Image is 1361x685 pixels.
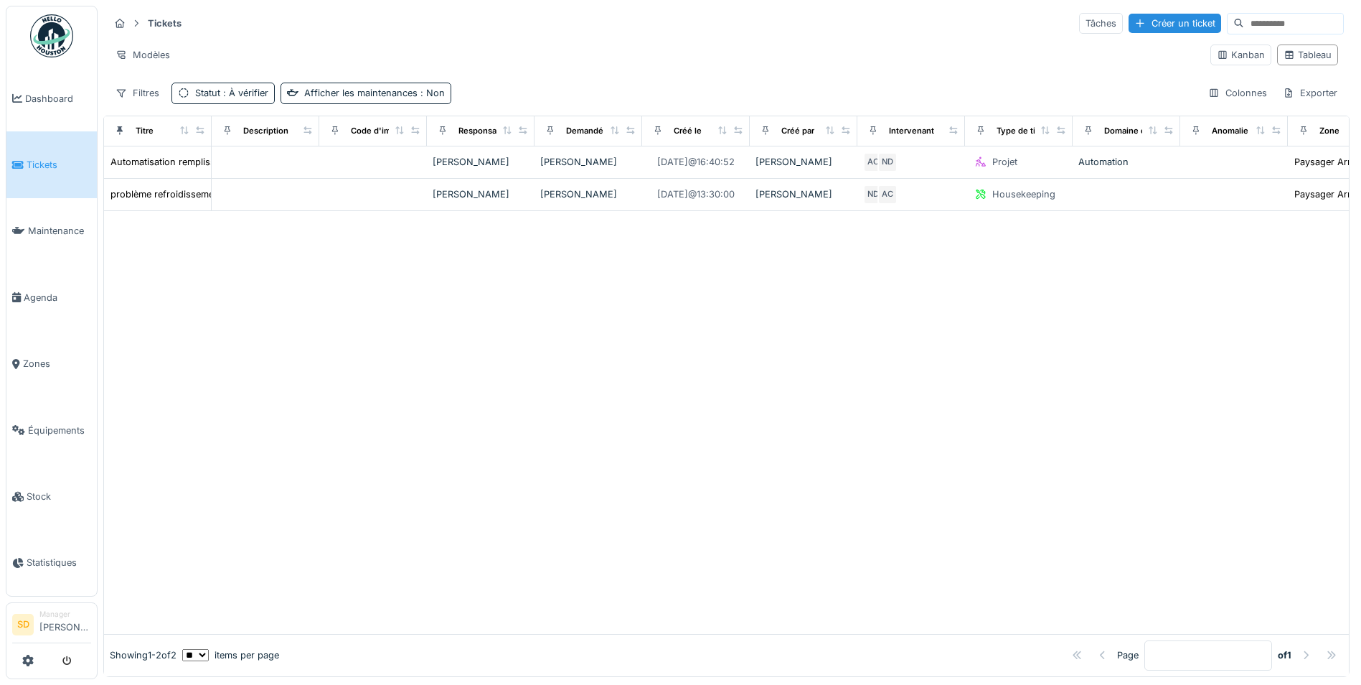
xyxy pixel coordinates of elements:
div: [PERSON_NAME] [433,155,529,169]
div: Exporter [1276,83,1344,103]
div: Automatisation remplissage cuve PW [110,155,273,169]
span: Maintenance [28,224,91,238]
a: Équipements [6,397,97,463]
div: Code d'imputation [351,125,423,137]
div: ND [863,185,883,205]
div: Créer un ticket [1129,14,1221,33]
span: Agenda [24,291,91,304]
a: Statistiques [6,530,97,596]
div: [DATE] @ 13:30:00 [657,187,735,201]
span: Zones [23,357,91,371]
div: AC [863,152,883,172]
a: SD Manager[PERSON_NAME] [12,609,91,643]
div: Tableau [1284,48,1332,62]
div: Créé par [781,125,814,137]
div: ND [877,152,898,172]
div: Manager [39,609,91,620]
a: Stock [6,463,97,529]
div: items per page [182,648,279,662]
span: Équipements [28,424,91,437]
span: : Non [418,88,445,98]
div: Projet [992,155,1017,169]
div: Filtres [109,83,166,103]
div: Kanban [1217,48,1265,62]
div: problème refroidissement échangeur pw [110,187,288,201]
span: Statistiques [27,556,91,569]
a: Agenda [6,264,97,330]
div: [PERSON_NAME] [755,187,852,201]
a: Dashboard [6,65,97,131]
div: [PERSON_NAME] [540,155,636,169]
div: Zone [1319,125,1339,137]
span: Dashboard [25,92,91,106]
div: [PERSON_NAME] [755,155,852,169]
a: Maintenance [6,198,97,264]
a: Tickets [6,131,97,197]
div: Anomalie [1212,125,1248,137]
div: AC [877,185,898,205]
a: Zones [6,331,97,397]
div: Type de ticket [997,125,1052,137]
div: Titre [136,125,154,137]
div: Domaine d'expertise [1104,125,1185,137]
div: [PERSON_NAME] [433,187,529,201]
div: Description [243,125,288,137]
span: : À vérifier [220,88,268,98]
strong: of 1 [1278,648,1291,662]
div: Page [1117,648,1139,662]
div: Intervenant [889,125,934,137]
div: Demandé par [566,125,618,137]
div: Housekeeping [992,187,1055,201]
div: Créé le [674,125,702,137]
div: Responsable [458,125,509,137]
div: Statut [195,86,268,100]
div: Showing 1 - 2 of 2 [110,648,176,662]
div: Tâches [1079,13,1123,34]
div: Modèles [109,45,176,65]
div: [PERSON_NAME] [540,187,636,201]
div: Colonnes [1202,83,1273,103]
img: Badge_color-CXgf-gQk.svg [30,14,73,57]
span: Stock [27,490,91,503]
div: [DATE] @ 16:40:52 [657,155,735,169]
span: Tickets [27,158,91,172]
div: Automation [1078,155,1174,169]
div: Afficher les maintenances [304,86,445,100]
li: [PERSON_NAME] [39,609,91,640]
strong: Tickets [142,17,187,30]
li: SD [12,614,34,635]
